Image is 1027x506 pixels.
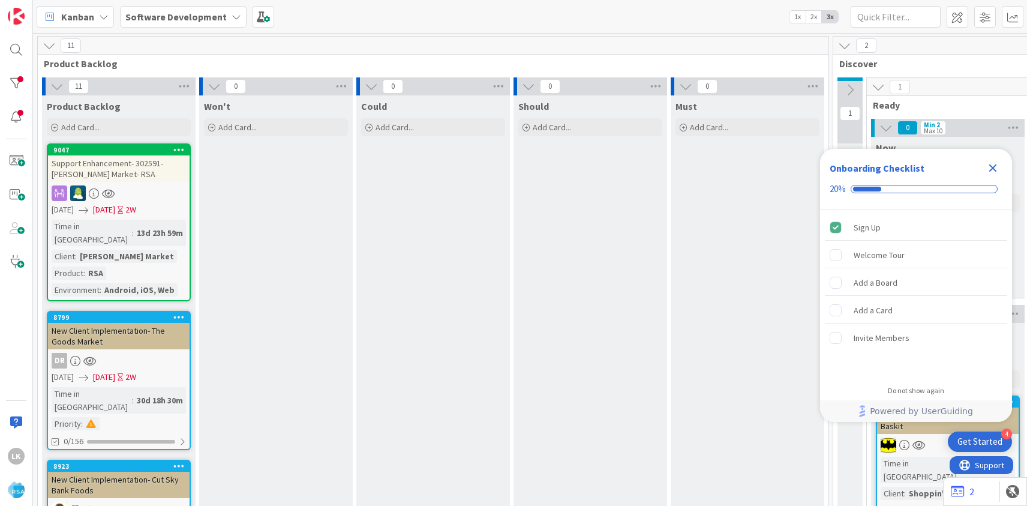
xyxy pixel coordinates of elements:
[125,203,136,216] div: 2W
[218,122,257,133] span: Add Card...
[876,142,896,154] span: Now
[53,146,190,154] div: 9047
[697,79,717,94] span: 0
[53,462,190,471] div: 8923
[48,472,190,498] div: New Client Implementation- Cut Sky Bank Foods
[48,312,190,349] div: 8799New Client Implementation- The Goods Market
[48,353,190,369] div: DR
[690,122,728,133] span: Add Card...
[48,185,190,201] div: RD
[877,438,1019,453] div: AC
[870,404,973,418] span: Powered by UserGuiding
[906,487,975,500] div: Shoppin' Baskit
[53,313,190,322] div: 8799
[822,11,838,23] span: 3x
[125,11,227,23] b: Software Development
[101,283,178,297] div: Android, iOS, Web
[540,79,560,94] span: 0
[881,438,896,453] img: AC
[951,484,974,499] a: 2
[125,371,136,384] div: 2W
[897,121,918,135] span: 0
[61,38,81,53] span: 11
[77,250,177,263] div: [PERSON_NAME] Market
[47,143,191,301] a: 9047Support Enhancement- 302591- [PERSON_NAME] Market- RSARD[DATE][DATE]2WTime in [GEOGRAPHIC_DAT...
[854,276,897,290] div: Add a Board
[70,185,86,201] img: RD
[924,122,940,128] div: Min 2
[854,248,905,262] div: Welcome Tour
[826,400,1006,422] a: Powered by UserGuiding
[52,203,74,216] span: [DATE]
[983,158,1002,178] div: Close Checklist
[820,209,1012,378] div: Checklist items
[47,100,121,112] span: Product Backlog
[204,100,230,112] span: Won't
[81,417,83,430] span: :
[52,267,83,280] div: Product
[134,394,186,407] div: 30d 18h 30m
[75,250,77,263] span: :
[820,400,1012,422] div: Footer
[890,80,910,94] span: 1
[93,203,115,216] span: [DATE]
[839,58,1019,70] span: Discover
[48,312,190,323] div: 8799
[8,481,25,498] img: avatar
[854,303,893,318] div: Add a Card
[64,435,83,448] span: 0/156
[47,311,191,450] a: 8799New Client Implementation- The Goods MarketDR[DATE][DATE]2WTime in [GEOGRAPHIC_DATA]:30d 18h ...
[52,283,100,297] div: Environment
[61,10,94,24] span: Kanban
[948,432,1012,452] div: Open Get Started checklist, remaining modules: 4
[48,145,190,182] div: 9047Support Enhancement- 302591- [PERSON_NAME] Market- RSA
[854,220,881,235] div: Sign Up
[132,226,134,239] span: :
[518,100,549,112] span: Should
[25,2,55,16] span: Support
[840,106,860,121] span: 1
[820,149,1012,422] div: Checklist Container
[825,297,1007,324] div: Add a Card is incomplete.
[675,100,697,112] span: Must
[52,387,132,414] div: Time in [GEOGRAPHIC_DATA]
[924,128,942,134] div: Max 10
[52,220,132,246] div: Time in [GEOGRAPHIC_DATA]
[1001,429,1012,439] div: 4
[825,242,1007,268] div: Welcome Tour is incomplete.
[226,79,246,94] span: 0
[100,283,101,297] span: :
[48,461,190,498] div: 8923New Client Implementation- Cut Sky Bank Foods
[957,436,1002,448] div: Get Started
[48,155,190,182] div: Support Enhancement- 302591- [PERSON_NAME] Market- RSA
[825,214,1007,241] div: Sign Up is complete.
[52,417,81,430] div: Priority
[904,487,906,500] span: :
[888,386,944,396] div: Do not show again
[856,38,876,53] span: 2
[854,331,909,345] div: Invite Members
[8,448,25,465] div: Lk
[830,184,846,194] div: 20%
[93,371,115,384] span: [DATE]
[806,11,822,23] span: 2x
[830,161,924,175] div: Onboarding Checklist
[68,79,89,94] span: 11
[825,325,1007,351] div: Invite Members is incomplete.
[8,8,25,25] img: Visit kanbanzone.com
[873,99,1014,111] span: Ready
[85,267,106,280] div: RSA
[132,394,134,407] span: :
[52,371,74,384] span: [DATE]
[361,100,387,112] span: Could
[52,250,75,263] div: Client
[825,270,1007,296] div: Add a Board is incomplete.
[383,79,403,94] span: 0
[830,184,1002,194] div: Checklist progress: 20%
[52,353,67,369] div: DR
[134,226,186,239] div: 13d 23h 59m
[61,122,100,133] span: Add Card...
[851,6,941,28] input: Quick Filter...
[44,58,813,70] span: Product Backlog
[48,461,190,472] div: 8923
